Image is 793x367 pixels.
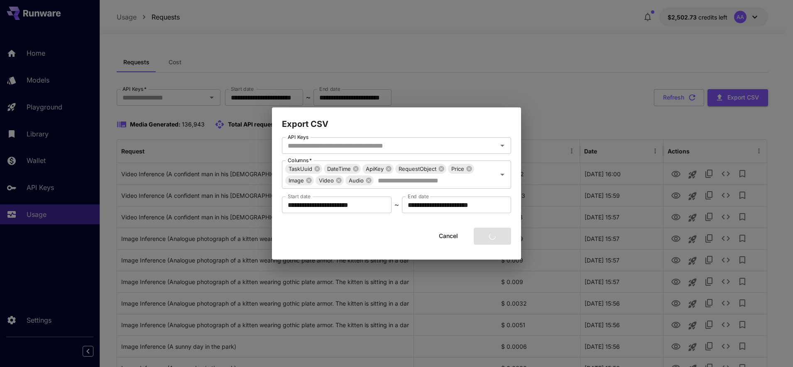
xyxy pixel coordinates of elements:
[345,175,374,185] div: Audio
[448,164,467,174] span: Price
[362,164,394,174] div: ApiKey
[288,134,308,141] label: API Keys
[288,193,311,200] label: Start date
[288,157,312,164] label: Columns
[395,164,440,174] span: RequestObject
[408,193,428,200] label: End date
[362,164,387,174] span: ApiKey
[497,140,508,151] button: Open
[324,164,361,174] div: DateTime
[324,164,354,174] span: DateTime
[430,228,467,245] button: Cancel
[448,164,474,174] div: Price
[316,176,337,185] span: Video
[497,169,508,180] button: Open
[395,164,446,174] div: RequestObject
[316,175,344,185] div: Video
[285,175,314,185] div: Image
[285,176,307,185] span: Image
[272,107,521,131] h2: Export CSV
[285,164,316,174] span: TaskUuid
[345,176,367,185] span: Audio
[394,200,399,210] p: ~
[285,164,322,174] div: TaskUuid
